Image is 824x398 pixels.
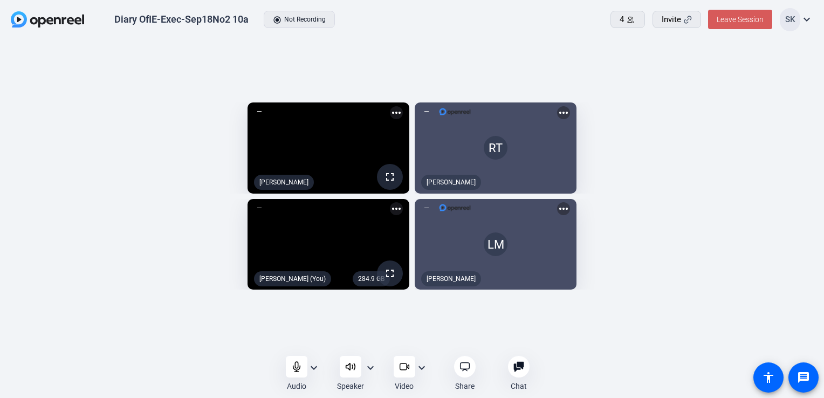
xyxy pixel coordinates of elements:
[254,175,314,190] div: [PERSON_NAME]
[511,381,527,392] div: Chat
[662,13,681,26] span: Invite
[800,13,813,26] mat-icon: expand_more
[762,371,775,384] mat-icon: accessibility
[114,13,249,26] div: Diary OfIE-Exec-Sep18No2 10a
[395,381,414,392] div: Video
[557,106,570,119] mat-icon: more_horiz
[11,11,84,28] img: OpenReel logo
[383,170,396,183] mat-icon: fullscreen
[717,15,764,24] span: Leave Session
[780,8,800,31] div: SK
[287,381,306,392] div: Audio
[383,267,396,280] mat-icon: fullscreen
[438,202,471,213] img: logo
[390,106,403,119] mat-icon: more_horiz
[708,10,772,29] button: Leave Session
[484,136,507,160] div: RT
[653,11,701,28] button: Invite
[254,271,331,286] div: [PERSON_NAME] (You)
[438,106,471,117] img: logo
[421,271,481,286] div: [PERSON_NAME]
[337,381,364,392] div: Speaker
[415,361,428,374] mat-icon: expand_more
[390,202,403,215] mat-icon: more_horiz
[484,232,507,256] div: LM
[307,361,320,374] mat-icon: expand_more
[353,271,390,286] div: 284.9 GB
[610,11,645,28] button: 4
[620,13,624,26] span: 4
[797,371,810,384] mat-icon: message
[421,175,481,190] div: [PERSON_NAME]
[364,361,377,374] mat-icon: expand_more
[557,202,570,215] mat-icon: more_horiz
[455,381,475,392] div: Share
